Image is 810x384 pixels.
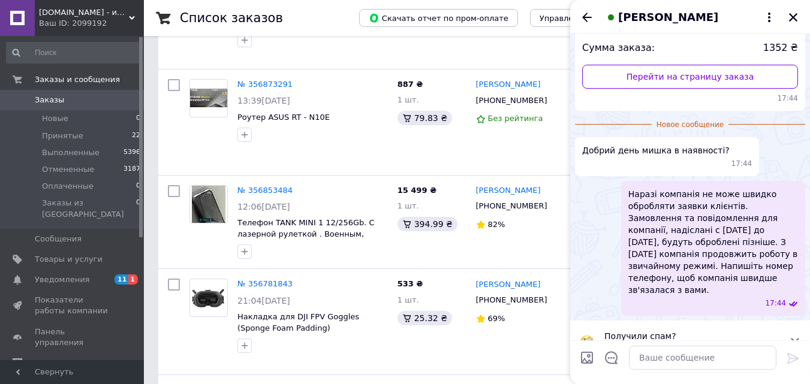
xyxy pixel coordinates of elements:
span: Новые [42,113,68,124]
span: 22 [132,131,140,141]
div: 25.32 ₴ [398,311,452,325]
span: 0 [136,113,140,124]
a: Фото товару [189,185,228,223]
a: Фото товару [189,279,228,317]
a: Телефон TANK MINI 1 12/256Gb. С лазерной рулеткой . Военным, строителям . [237,218,375,249]
button: Назад [580,10,594,25]
div: Ваш ID: 2099192 [39,18,144,29]
button: [PERSON_NAME] [604,10,776,25]
span: Оплаченные [42,181,94,192]
span: Наразі компанія не може швидко обробляти заявки клієнтів. Замовлення та повідомлення для компанії... [628,188,798,296]
span: 1 шт. [398,295,419,304]
a: Фото товару [189,79,228,117]
div: 394.99 ₴ [398,217,457,231]
span: 1 шт. [398,201,419,210]
span: Сумма заказа: [582,41,655,55]
span: 82% [488,220,505,229]
span: 15 499 ₴ [398,186,436,195]
span: 0 [136,198,140,219]
span: 1 шт. [398,95,419,104]
span: Выполненные [42,147,100,158]
button: Открыть шаблоны ответов [604,350,619,365]
span: 17:44 12.08.2025 [582,93,798,104]
img: Фото товару [190,284,227,313]
input: Поиск [6,42,141,64]
span: Отзывы [35,358,67,368]
span: Отмененные [42,164,94,175]
a: [PERSON_NAME] [476,79,541,90]
span: 887 ₴ [398,80,423,89]
a: № 356781843 [237,279,293,288]
a: Накладка для DJI FPV Goggles (Sponge Foam Padding) [237,312,359,332]
a: Роутер ASUS RT - N10E [237,113,330,122]
span: [PHONE_NUMBER] [476,96,547,105]
span: Заказы и сообщения [35,74,120,85]
span: 0 [136,181,140,192]
a: № 356853484 [237,186,293,195]
span: 13:39[DATE] [237,96,290,105]
a: [PERSON_NAME] [476,279,541,291]
span: Принятые [42,131,83,141]
span: 17:44 12.08.2025 [731,159,752,169]
img: Фото товару [192,186,226,223]
span: Панель управления [35,326,111,348]
span: 1352 ₴ [763,41,798,55]
span: [PERSON_NAME] [618,10,718,25]
span: Управление статусами [540,14,634,23]
img: :face_with_monocle: [580,335,594,349]
span: Сообщения [35,234,82,244]
a: Перейти на страницу заказа [582,65,798,89]
span: [PHONE_NUMBER] [476,295,547,304]
div: 79.83 ₴ [398,111,452,125]
span: 11 [115,274,128,285]
span: 17:44 12.08.2025 [765,298,786,309]
span: 1 [128,274,138,285]
a: № 356873291 [237,80,293,89]
img: Фото товару [190,89,227,107]
button: Закрыть [786,10,800,25]
span: 5396 [124,147,140,158]
span: 21:04[DATE] [237,296,290,306]
span: Показатели работы компании [35,295,111,316]
button: Управление статусами [530,9,643,27]
span: Уведомления [35,274,89,285]
h1: Список заказов [180,11,283,25]
span: Persona.net.ua - интернет магазин электроники и аксессуаров [39,7,129,18]
span: 69% [488,314,505,323]
span: Товары и услуги [35,254,103,265]
span: 3187 [124,164,140,175]
button: Скачать отчет по пром-оплате [359,9,518,27]
a: [PERSON_NAME] [476,185,541,196]
span: 533 ₴ [398,279,423,288]
span: Заказы [35,95,64,105]
span: Скачать отчет по пром-оплате [369,13,508,23]
span: Заказы из [GEOGRAPHIC_DATA] [42,198,136,219]
span: Новое сообщение [652,120,728,130]
span: 12:06[DATE] [237,202,290,211]
span: Добрий день мишка в наявності? [582,144,730,156]
span: Без рейтинга [488,114,543,123]
span: [PHONE_NUMBER] [476,201,547,210]
p: Получили спам? [604,330,782,342]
